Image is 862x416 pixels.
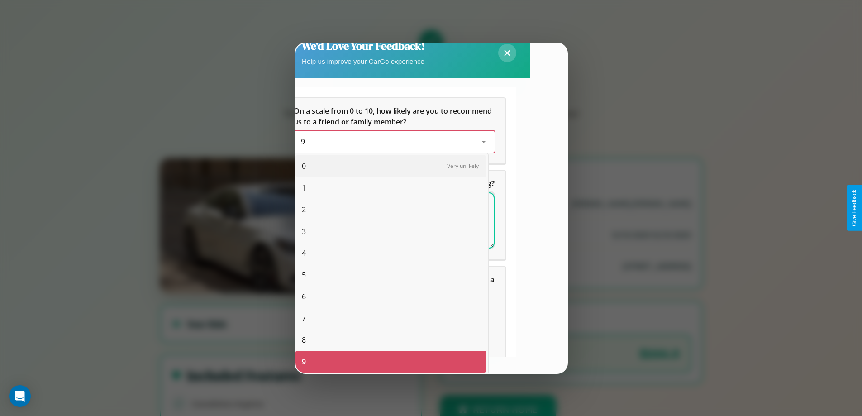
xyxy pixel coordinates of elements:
h5: On a scale from 0 to 10, how likely are you to recommend us to a friend or family member? [294,105,495,127]
div: 5 [295,264,486,286]
span: On a scale from 0 to 10, how likely are you to recommend us to a friend or family member? [294,106,494,127]
div: 0 [295,155,486,177]
div: On a scale from 0 to 10, how likely are you to recommend us to a friend or family member? [294,131,495,153]
span: 4 [302,248,306,258]
span: 2 [302,204,306,215]
span: 8 [302,335,306,345]
h2: We'd Love Your Feedback! [302,38,425,53]
div: Give Feedback [851,190,857,226]
span: 6 [302,291,306,302]
span: 7 [302,313,306,324]
div: On a scale from 0 to 10, how likely are you to recommend us to a friend or family member? [283,98,505,163]
p: Help us improve your CarGo experience [302,55,425,67]
div: 9 [295,351,486,373]
div: Open Intercom Messenger [9,385,31,407]
span: 5 [302,269,306,280]
span: 3 [302,226,306,237]
span: 9 [301,137,305,147]
div: 2 [295,199,486,220]
div: 3 [295,220,486,242]
div: 4 [295,242,486,264]
div: 7 [295,307,486,329]
span: 0 [302,161,306,172]
span: 9 [302,356,306,367]
div: 6 [295,286,486,307]
span: Which of the following features do you value the most in a vehicle? [294,274,496,295]
span: What can we do to make your experience more satisfying? [294,178,495,188]
div: 10 [295,373,486,394]
div: 1 [295,177,486,199]
span: 1 [302,182,306,193]
div: 8 [295,329,486,351]
span: Very unlikely [447,162,479,170]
